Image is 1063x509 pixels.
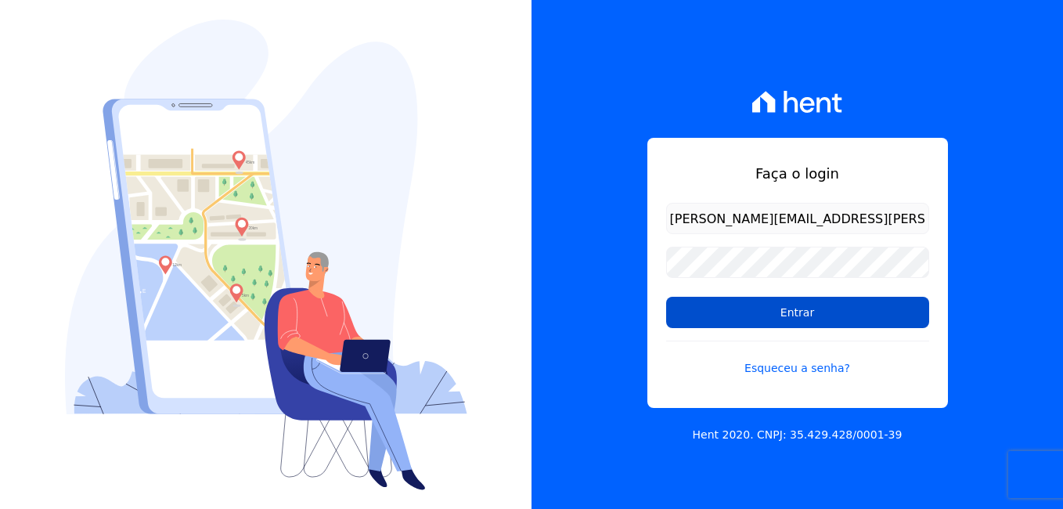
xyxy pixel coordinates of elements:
[666,297,929,328] input: Entrar
[666,163,929,184] h1: Faça o login
[666,203,929,234] input: Email
[693,427,903,443] p: Hent 2020. CNPJ: 35.429.428/0001-39
[65,20,467,490] img: Login
[666,341,929,377] a: Esqueceu a senha?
